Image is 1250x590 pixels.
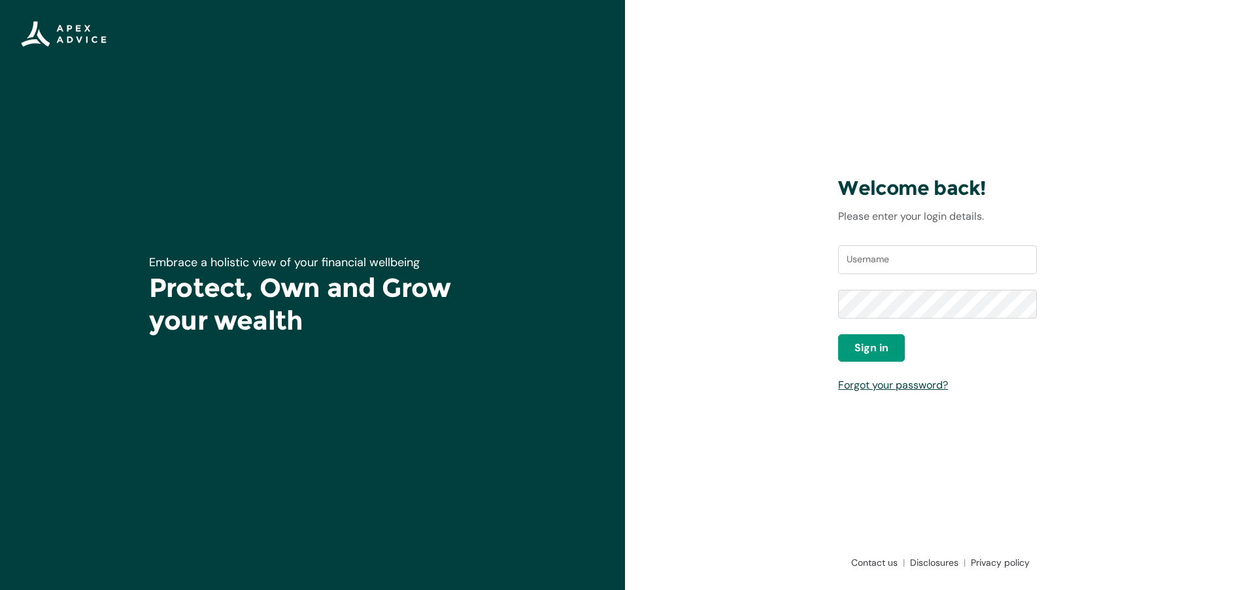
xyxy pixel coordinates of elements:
[838,176,1037,201] h3: Welcome back!
[846,556,905,569] a: Contact us
[149,271,476,337] h1: Protect, Own and Grow your wealth
[838,378,948,392] a: Forgot your password?
[838,245,1037,274] input: Username
[149,254,420,270] span: Embrace a holistic view of your financial wellbeing
[966,556,1030,569] a: Privacy policy
[838,334,905,362] button: Sign in
[905,556,966,569] a: Disclosures
[854,340,888,356] span: Sign in
[838,209,1037,224] p: Please enter your login details.
[21,21,107,47] img: Apex Advice Group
